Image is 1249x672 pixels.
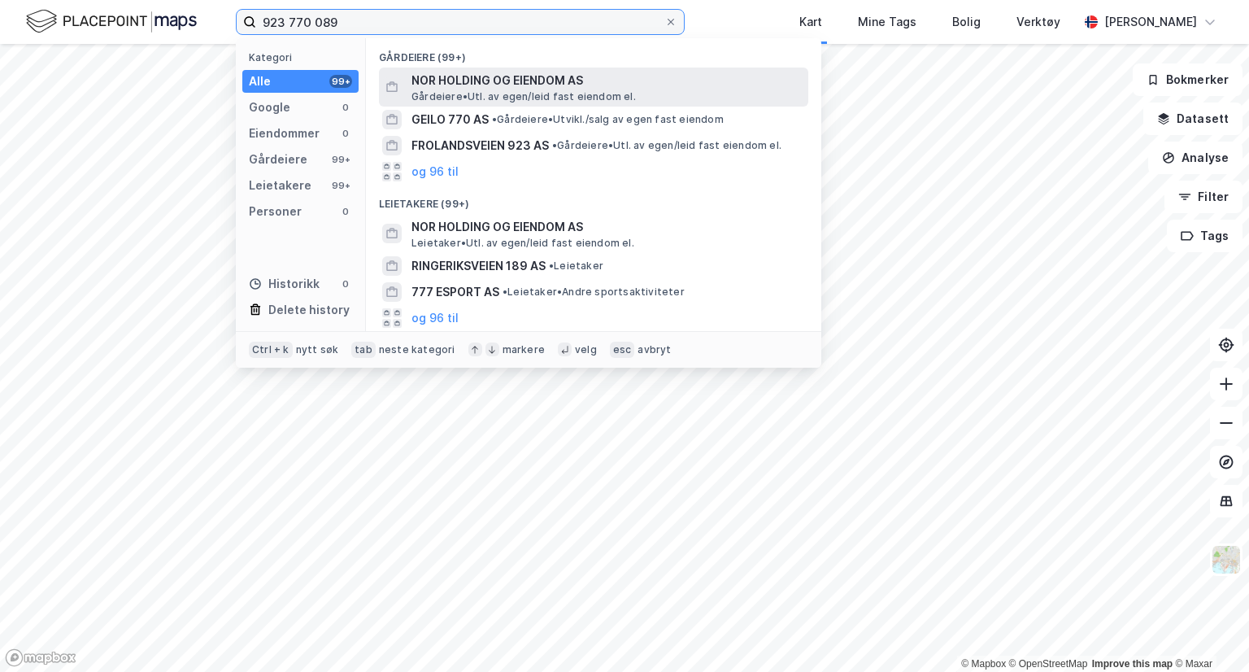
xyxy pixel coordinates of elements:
[366,185,821,214] div: Leietakere (99+)
[1143,103,1242,135] button: Datasett
[249,202,302,221] div: Personer
[1009,658,1088,670] a: OpenStreetMap
[339,101,352,114] div: 0
[411,282,499,302] span: 777 ESPORT AS
[638,343,671,356] div: avbryt
[339,127,352,140] div: 0
[329,179,352,192] div: 99+
[1148,142,1242,174] button: Analyse
[249,51,359,63] div: Kategori
[5,648,76,667] a: Mapbox homepage
[411,136,549,155] span: FROLANDSVEIEN 923 AS
[256,10,664,34] input: Søk på adresse, matrikkel, gårdeiere, leietakere eller personer
[1016,12,1060,32] div: Verktøy
[1168,594,1249,672] iframe: Chat Widget
[411,308,459,328] button: og 96 til
[351,342,376,358] div: tab
[492,113,497,125] span: •
[549,260,603,273] span: Leietaker
[366,38,821,68] div: Gårdeiere (99+)
[549,260,554,272] span: •
[503,286,685,299] span: Leietaker • Andre sportsaktiviteter
[1104,12,1197,32] div: [PERSON_NAME]
[961,658,1006,670] a: Mapbox
[799,12,822,32] div: Kart
[1164,181,1242,213] button: Filter
[503,286,507,298] span: •
[858,12,916,32] div: Mine Tags
[411,256,546,276] span: RINGERIKSVEIEN 189 AS
[411,90,636,103] span: Gårdeiere • Utl. av egen/leid fast eiendom el.
[1211,544,1242,575] img: Z
[411,110,489,129] span: GEILO 770 AS
[1167,220,1242,252] button: Tags
[249,72,271,91] div: Alle
[329,153,352,166] div: 99+
[268,300,350,320] div: Delete history
[26,7,197,36] img: logo.f888ab2527a4732fd821a326f86c7f29.svg
[411,217,802,237] span: NOR HOLDING OG EIENDOM AS
[329,75,352,88] div: 99+
[552,139,557,151] span: •
[249,176,311,195] div: Leietakere
[411,71,802,90] span: NOR HOLDING OG EIENDOM AS
[575,343,597,356] div: velg
[296,343,339,356] div: nytt søk
[492,113,724,126] span: Gårdeiere • Utvikl./salg av egen fast eiendom
[1092,658,1173,670] a: Improve this map
[1168,594,1249,672] div: Kontrollprogram for chat
[339,277,352,290] div: 0
[503,343,545,356] div: markere
[952,12,981,32] div: Bolig
[249,150,307,169] div: Gårdeiere
[411,237,634,250] span: Leietaker • Utl. av egen/leid fast eiendom el.
[411,162,459,181] button: og 96 til
[379,343,455,356] div: neste kategori
[552,139,781,152] span: Gårdeiere • Utl. av egen/leid fast eiendom el.
[249,342,293,358] div: Ctrl + k
[610,342,635,358] div: esc
[249,98,290,117] div: Google
[1133,63,1242,96] button: Bokmerker
[339,205,352,218] div: 0
[249,124,320,143] div: Eiendommer
[249,274,320,294] div: Historikk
